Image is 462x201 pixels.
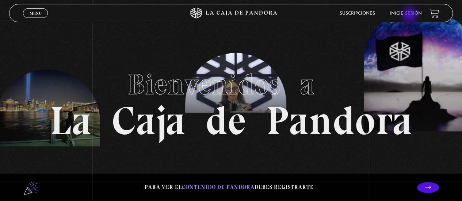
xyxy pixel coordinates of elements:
span: Menu [30,11,42,15]
h1: La Caja de Pandora [50,61,412,141]
a: Inicie sesión [390,11,422,16]
a: View your shopping cart [429,8,439,18]
a: Suscripciones [340,11,375,16]
span: contenido de Pandora [182,184,255,190]
span: Bienvenidos a [127,67,335,102]
p: Para ver el debes registrarte [145,182,314,192]
span: Cerrar [27,17,44,22]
